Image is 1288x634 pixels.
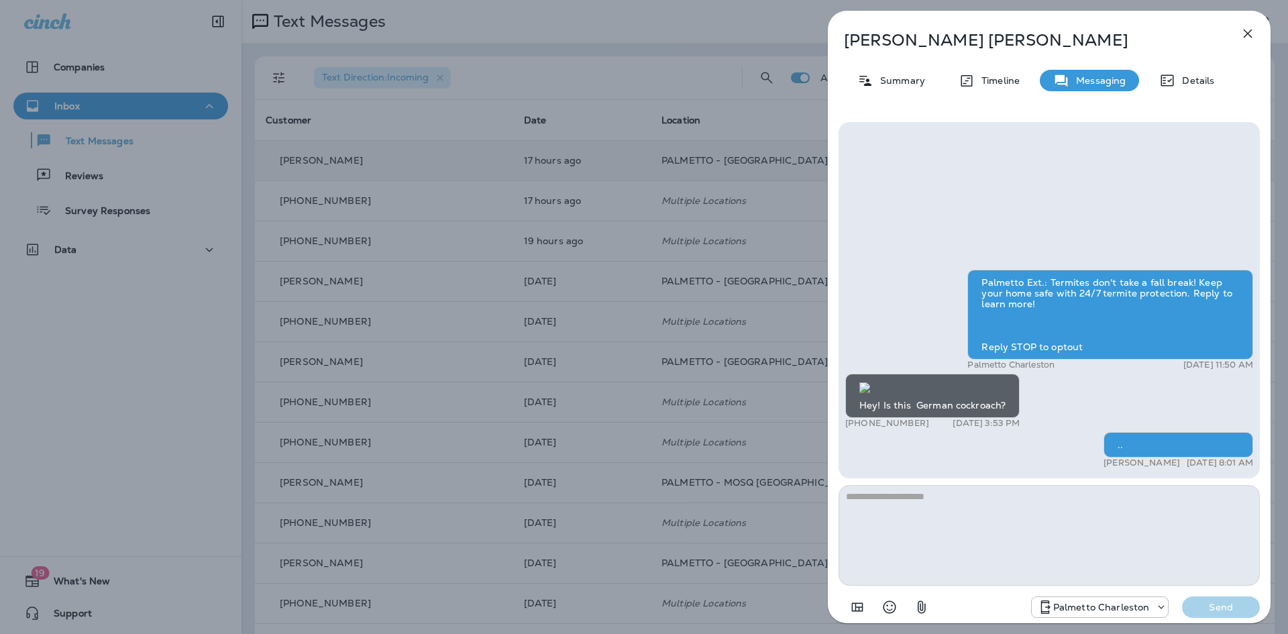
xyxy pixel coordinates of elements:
[1069,75,1126,86] p: Messaging
[1032,599,1169,615] div: +1 (843) 277-8322
[1104,432,1253,458] div: ..
[844,594,871,621] button: Add in a premade template
[1053,602,1150,613] p: Palmetto Charleston
[1187,458,1253,468] p: [DATE] 8:01 AM
[1104,458,1180,468] p: [PERSON_NAME]
[873,75,925,86] p: Summary
[1175,75,1214,86] p: Details
[876,594,903,621] button: Select an emoji
[953,418,1020,429] p: [DATE] 3:53 PM
[859,382,870,393] img: twilio-download
[845,374,1020,418] div: Hey! Is this German cockroach?
[967,360,1055,370] p: Palmetto Charleston
[967,270,1253,360] div: Palmetto Ext.: Termites don't take a fall break! Keep your home safe with 24/7 termite protection...
[1183,360,1253,370] p: [DATE] 11:50 AM
[975,75,1020,86] p: Timeline
[845,418,929,429] p: [PHONE_NUMBER]
[844,31,1210,50] p: [PERSON_NAME] [PERSON_NAME]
